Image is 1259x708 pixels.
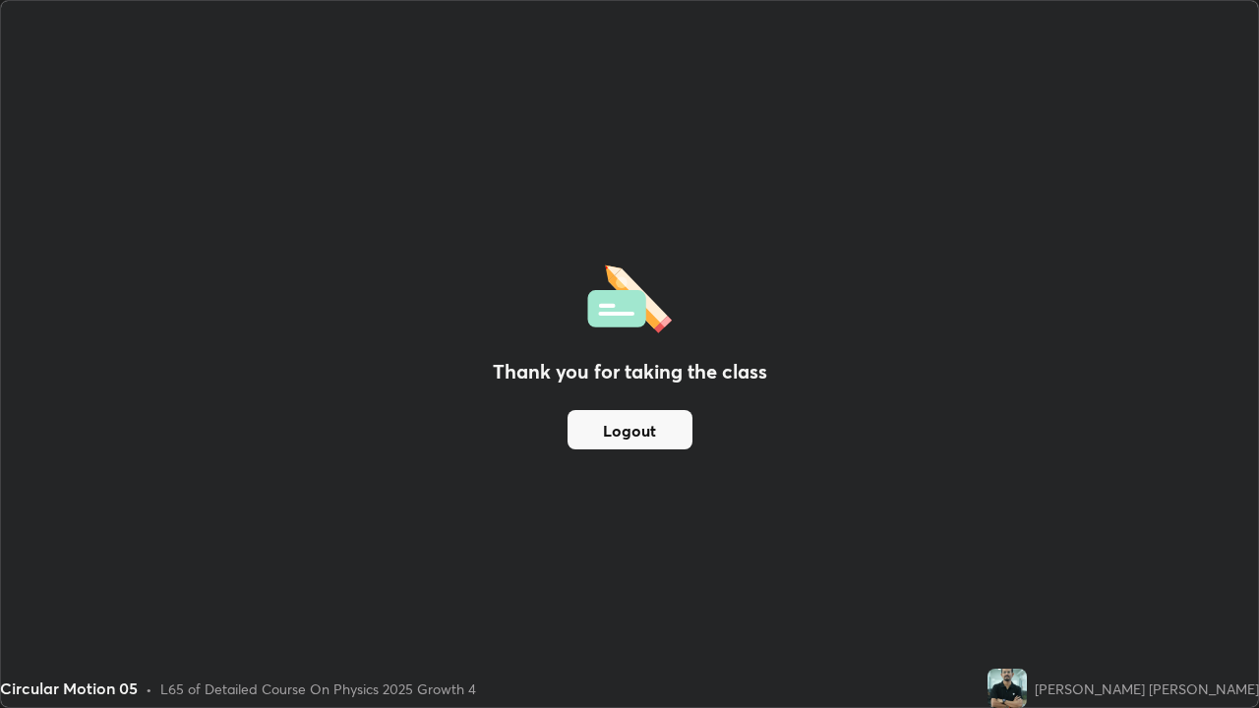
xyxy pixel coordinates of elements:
div: • [146,678,152,699]
img: 59c5af4deb414160b1ce0458d0392774.jpg [988,669,1027,708]
div: [PERSON_NAME] [PERSON_NAME] [1035,678,1259,699]
img: offlineFeedback.1438e8b3.svg [587,259,672,333]
h2: Thank you for taking the class [493,357,767,386]
div: L65 of Detailed Course On Physics 2025 Growth 4 [160,678,476,699]
button: Logout [568,410,692,449]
